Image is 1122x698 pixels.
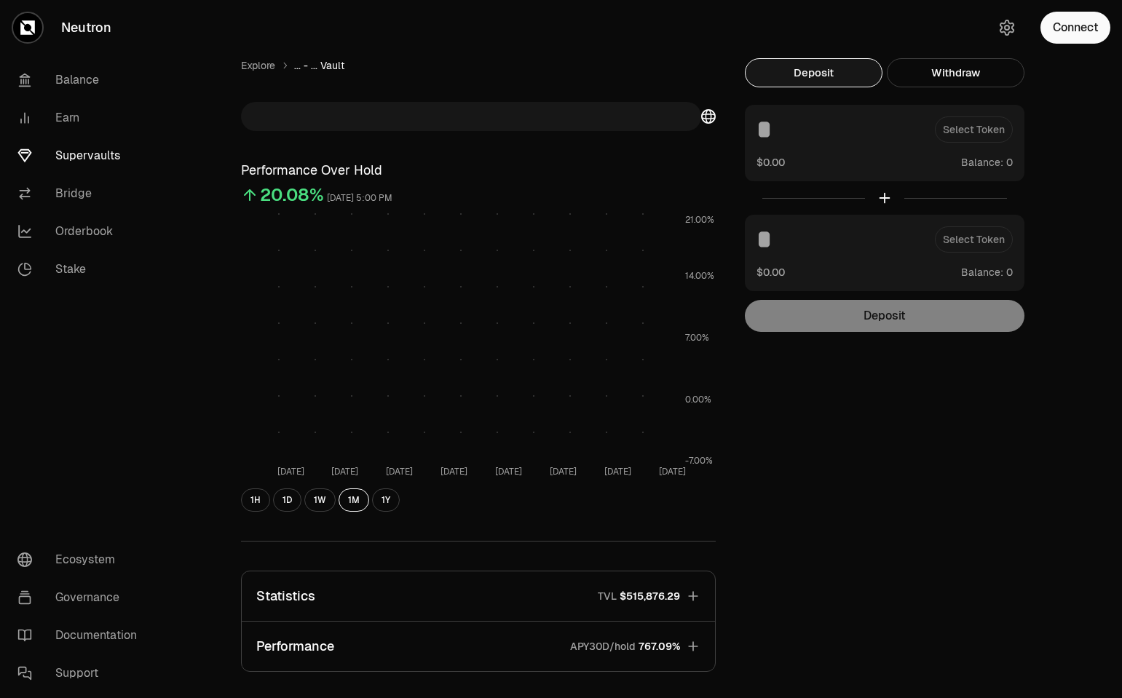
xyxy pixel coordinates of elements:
[6,213,157,250] a: Orderbook
[745,58,882,87] button: Deposit
[304,488,336,512] button: 1W
[241,488,270,512] button: 1H
[331,466,358,477] tspan: [DATE]
[260,183,324,207] div: 20.08%
[6,137,157,175] a: Supervaults
[241,58,275,73] a: Explore
[256,586,315,606] p: Statistics
[604,466,631,477] tspan: [DATE]
[639,639,680,654] span: 767.09%
[440,466,467,477] tspan: [DATE]
[241,160,716,181] h3: Performance Over Hold
[273,488,301,512] button: 1D
[372,488,400,512] button: 1Y
[549,466,576,477] tspan: [DATE]
[685,394,711,405] tspan: 0.00%
[961,155,1003,170] span: Balance:
[685,455,713,467] tspan: -7.00%
[6,616,157,654] a: Documentation
[756,264,785,279] button: $0.00
[256,636,334,657] p: Performance
[241,58,716,73] nav: breadcrumb
[277,466,304,477] tspan: [DATE]
[339,488,369,512] button: 1M
[887,58,1024,87] button: Withdraw
[598,589,617,603] p: TVL
[6,541,157,579] a: Ecosystem
[685,332,709,344] tspan: 7.00%
[658,466,685,477] tspan: [DATE]
[242,622,715,671] button: PerformanceAPY30D/hold767.09%
[327,190,392,207] div: [DATE] 5:00 PM
[6,654,157,692] a: Support
[6,250,157,288] a: Stake
[6,175,157,213] a: Bridge
[756,154,785,170] button: $0.00
[685,214,714,226] tspan: 21.00%
[685,270,714,282] tspan: 14.00%
[961,265,1003,279] span: Balance:
[6,61,157,99] a: Balance
[570,639,636,654] p: APY30D/hold
[294,58,344,73] span: ... - ... Vault
[6,99,157,137] a: Earn
[620,589,680,603] span: $515,876.29
[242,571,715,621] button: StatisticsTVL$515,876.29
[6,579,157,616] a: Governance
[1040,12,1110,44] button: Connect
[386,466,413,477] tspan: [DATE]
[494,466,521,477] tspan: [DATE]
